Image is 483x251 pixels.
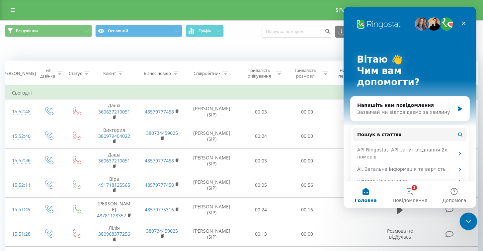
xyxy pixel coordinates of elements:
[186,173,238,198] td: [PERSON_NAME] (SIP)
[16,28,38,34] span: Всі дзвінки
[97,212,126,219] a: 48781128357
[238,222,284,247] td: 00:13
[145,182,174,188] a: 48579777458
[284,222,330,247] td: 00:00
[98,109,130,115] a: 360637210051
[238,100,284,124] td: 00:03
[12,154,28,167] div: 15:52:36
[344,7,476,208] iframe: Intercom live chat
[69,71,82,76] div: Статус
[186,124,238,148] td: [PERSON_NAME] (SIP)
[98,231,130,237] a: 380968377256
[90,173,138,198] td: Віра
[186,222,238,247] td: [PERSON_NAME] (SIP)
[12,105,28,118] div: 15:52:48
[194,71,221,76] div: Співробітник
[284,148,330,173] td: 00:00
[335,26,371,38] button: Експорт
[5,25,92,37] button: Всі дзвінки
[238,124,284,148] td: 00:24
[98,182,130,188] a: 491718125565
[145,157,174,164] a: 48579777458
[12,203,28,216] div: 15:51:49
[186,25,224,37] button: Графік
[90,197,138,222] td: [PERSON_NAME]
[284,173,330,198] td: 00:56
[186,100,238,124] td: [PERSON_NAME] (SIP)
[199,29,211,33] span: Графік
[146,228,178,234] a: 380734459025
[2,71,36,76] div: [PERSON_NAME]
[144,71,171,76] div: Бізнес номер
[460,213,477,230] iframe: Intercom live chat
[90,222,138,247] td: Лілія
[186,148,238,173] td: [PERSON_NAME] (SIP)
[387,228,413,240] span: Розмова не відбулась
[103,71,116,76] div: Клієнт
[5,86,478,100] td: Сьогодні
[98,157,130,164] a: 360637210051
[90,100,138,124] td: Даша
[145,109,174,115] a: 48579777458
[12,228,28,241] div: 15:51:28
[238,148,284,173] td: 00:03
[145,206,174,213] a: 48579775316
[290,68,321,79] div: Тривалість розмови
[186,197,238,222] td: [PERSON_NAME] (SIP)
[90,124,138,148] td: Виктория
[95,25,182,37] button: Основний
[262,26,332,38] input: Пошук за номером
[244,68,275,79] div: Тривалість очікування
[284,124,330,148] td: 00:00
[284,100,330,124] td: 00:00
[40,68,55,79] div: Тип дзвінка
[98,133,130,139] a: 380979404022
[238,197,284,222] td: 00:24
[238,173,284,198] td: 00:05
[284,197,330,222] td: 00:16
[12,130,28,143] div: 15:52:40
[336,68,369,79] div: Назва схеми переадресації
[90,148,138,173] td: Даша
[339,7,388,13] span: Реферальна програма
[12,179,28,192] div: 15:52:11
[146,130,178,136] a: 380734459025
